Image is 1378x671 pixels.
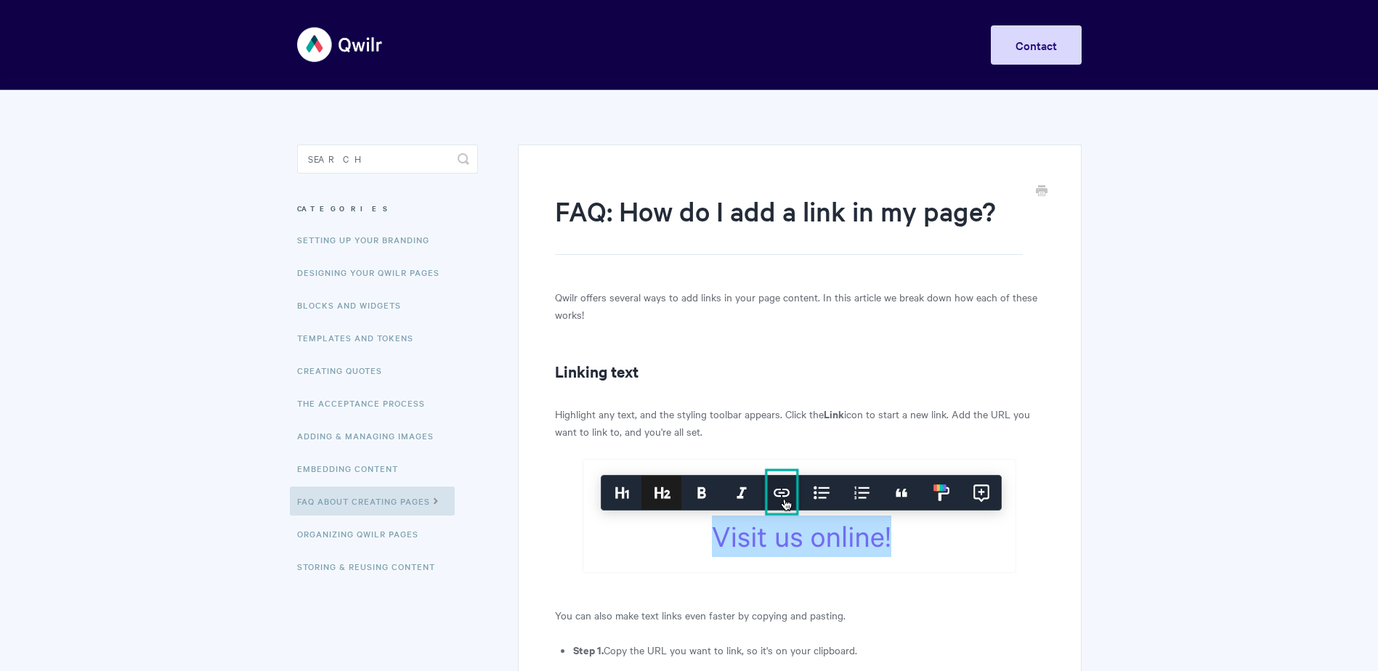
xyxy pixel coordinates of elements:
[555,192,1022,255] h1: FAQ: How do I add a link in my page?
[297,290,412,320] a: Blocks and Widgets
[991,25,1082,65] a: Contact
[297,389,436,418] a: The Acceptance Process
[573,642,604,657] strong: Step 1.
[290,487,455,516] a: FAQ About Creating Pages
[297,519,429,548] a: Organizing Qwilr Pages
[555,359,1044,383] h2: Linking text
[297,323,424,352] a: Templates and Tokens
[297,421,445,450] a: Adding & Managing Images
[573,641,1044,659] li: Copy the URL you want to link, so it's on your clipboard.
[555,405,1044,440] p: Highlight any text, and the styling toolbar appears. Click the icon to start a new link. Add the ...
[297,225,440,254] a: Setting up your Branding
[555,288,1044,323] p: Qwilr offers several ways to add links in your page content. In this article we break down how ea...
[297,195,478,221] h3: Categories
[555,606,1044,624] p: You can also make text links even faster by copying and pasting.
[297,454,409,483] a: Embedding Content
[297,552,446,581] a: Storing & Reusing Content
[297,356,393,385] a: Creating Quotes
[297,145,478,174] input: Search
[297,258,450,287] a: Designing Your Qwilr Pages
[824,406,844,421] strong: Link
[297,17,384,72] img: Qwilr Help Center
[1036,184,1047,200] a: Print this Article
